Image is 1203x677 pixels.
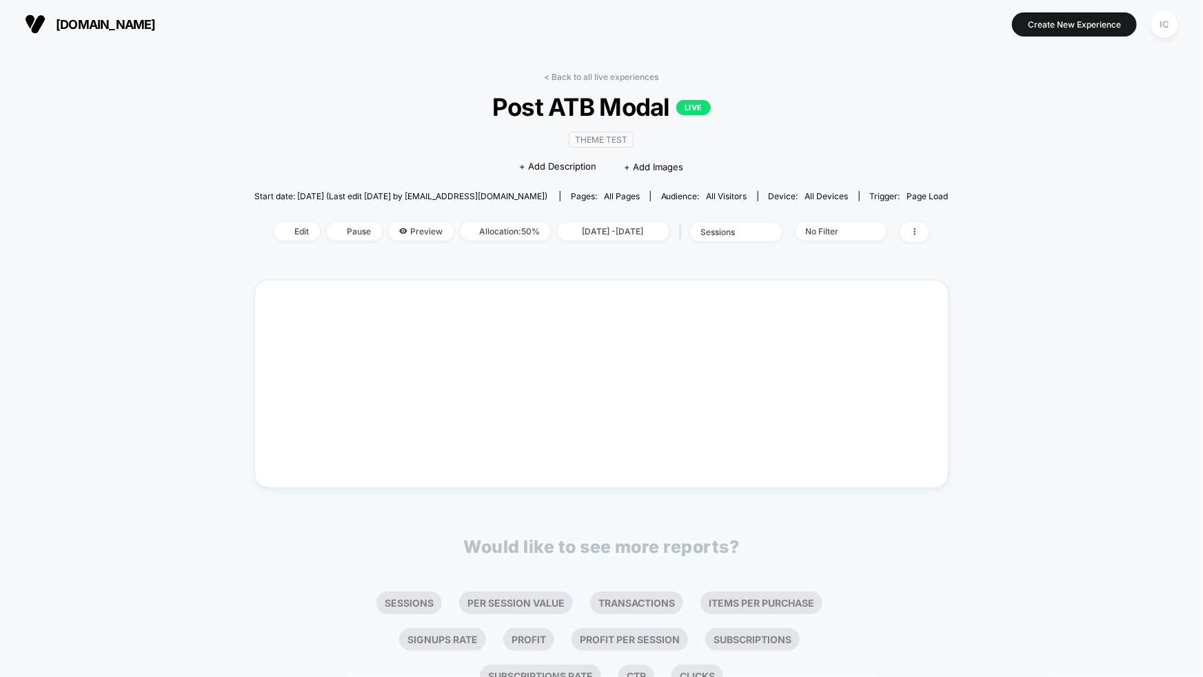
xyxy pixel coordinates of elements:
span: + Add Description [519,160,596,174]
span: Post ATB Modal [290,92,914,121]
img: Visually logo [25,14,46,34]
span: all devices [805,191,849,201]
span: Theme Test [569,132,634,148]
li: Signups Rate [399,628,486,651]
p: Would like to see more reports? [464,536,740,557]
button: IC [1147,10,1182,39]
li: Transactions [590,592,683,614]
div: sessions [701,227,756,237]
span: Preview [389,222,454,241]
div: IC [1151,11,1178,38]
span: [DOMAIN_NAME] [56,17,156,32]
span: all pages [604,191,640,201]
div: Pages: [571,191,640,201]
li: Profit Per Session [572,628,688,651]
span: [DATE] - [DATE] [558,222,669,241]
div: Audience: [661,191,747,201]
span: Edit [274,222,320,241]
p: LIVE [676,100,711,115]
button: [DOMAIN_NAME] [21,13,160,35]
span: + Add Images [624,161,683,172]
div: No Filter [806,226,861,236]
span: Device: [758,191,859,201]
span: Allocation: 50% [461,222,551,241]
span: All Visitors [707,191,747,201]
span: | [676,222,691,242]
span: Page Load [907,191,949,201]
li: Sessions [376,592,442,614]
div: Trigger: [870,191,949,201]
a: < Back to all live experiences [545,72,659,82]
span: Pause [327,222,382,241]
span: Start date: [DATE] (Last edit [DATE] by [EMAIL_ADDRESS][DOMAIN_NAME]) [254,191,547,201]
li: Profit [503,628,554,651]
li: Per Session Value [459,592,573,614]
li: Subscriptions [705,628,800,651]
li: Items Per Purchase [700,592,822,614]
button: Create New Experience [1012,12,1137,37]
